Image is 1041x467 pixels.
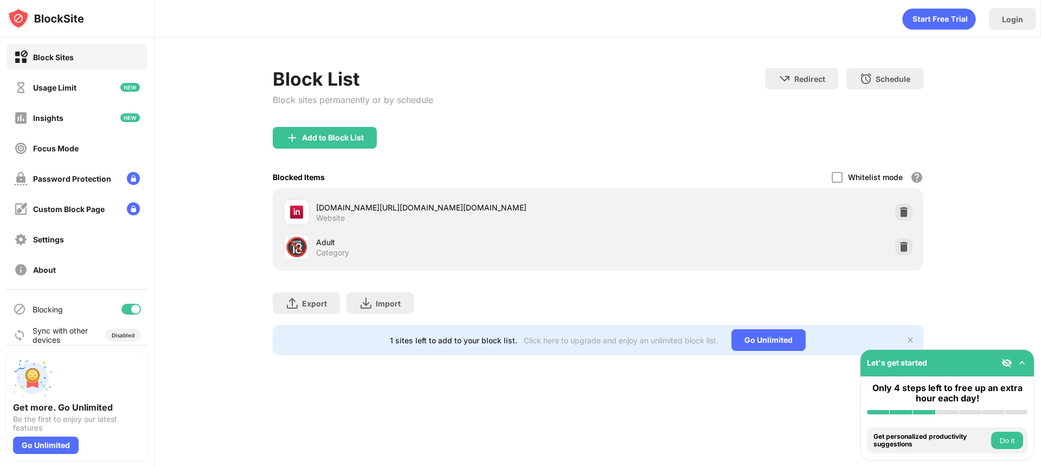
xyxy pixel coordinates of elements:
div: Import [376,299,401,308]
div: Disabled [112,332,134,338]
div: Get more. Go Unlimited [13,402,141,413]
div: Website [316,213,345,223]
img: settings-off.svg [14,233,28,246]
div: Only 4 steps left to free up an extra hour each day! [867,383,1027,404]
img: logo-blocksite.svg [8,8,84,29]
div: Sync with other devices [33,326,88,344]
img: lock-menu.svg [127,172,140,185]
div: 1 sites left to add to your block list. [390,336,517,345]
img: push-unlimited.svg [13,359,52,398]
div: 🔞 [285,236,308,258]
img: omni-setup-toggle.svg [1017,357,1027,368]
div: Blocked Items [273,172,325,182]
img: customize-block-page-off.svg [14,202,28,216]
div: Category [316,248,349,258]
button: Do it [991,432,1023,449]
div: Get personalized productivity suggestions [873,433,988,449]
div: Settings [33,235,64,244]
div: animation [902,8,976,30]
div: Schedule [876,74,910,84]
div: Blocking [33,305,63,314]
img: focus-off.svg [14,142,28,155]
img: insights-off.svg [14,111,28,125]
div: Usage Limit [33,83,76,92]
img: time-usage-off.svg [14,81,28,94]
div: Redirect [794,74,825,84]
img: x-button.svg [906,336,915,344]
div: Let's get started [867,358,927,367]
div: [DOMAIN_NAME][URL][DOMAIN_NAME][DOMAIN_NAME] [316,202,598,213]
div: Focus Mode [33,144,79,153]
img: password-protection-off.svg [14,172,28,185]
div: Click here to upgrade and enjoy an unlimited block list. [524,336,718,345]
div: Insights [33,113,63,123]
img: sync-icon.svg [13,329,26,342]
img: about-off.svg [14,263,28,277]
div: Add to Block List [302,133,364,142]
img: new-icon.svg [120,83,140,92]
div: Go Unlimited [731,329,806,351]
div: Whitelist mode [848,172,903,182]
img: blocking-icon.svg [13,303,26,316]
div: About [33,265,56,274]
div: Block Sites [33,53,74,62]
img: favicons [290,206,303,219]
div: Be the first to enjoy our latest features [13,415,141,432]
div: Custom Block Page [33,204,105,214]
img: lock-menu.svg [127,202,140,215]
div: Adult [316,236,598,248]
div: Login [1002,15,1023,24]
div: Block List [273,68,433,90]
div: Password Protection [33,174,111,183]
img: new-icon.svg [120,113,140,122]
img: block-on.svg [14,50,28,64]
div: Go Unlimited [13,437,79,454]
div: Block sites permanently or by schedule [273,94,433,105]
img: eye-not-visible.svg [1001,357,1012,368]
div: Export [302,299,327,308]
